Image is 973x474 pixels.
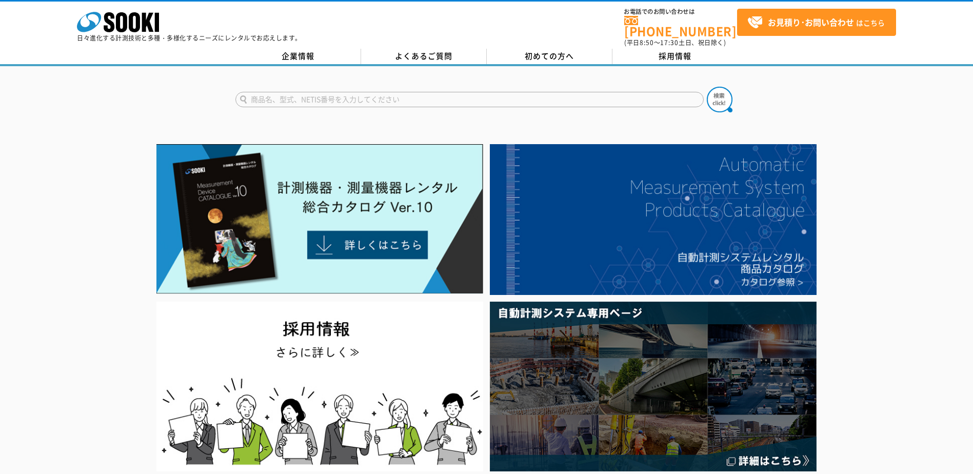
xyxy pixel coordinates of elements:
[624,16,737,37] a: [PHONE_NUMBER]
[156,302,483,471] img: SOOKI recruit
[624,38,726,47] span: (平日 ～ 土日、祝日除く)
[235,49,361,64] a: 企業情報
[707,87,732,112] img: btn_search.png
[660,38,679,47] span: 17:30
[612,49,738,64] a: 採用情報
[747,15,885,30] span: はこちら
[624,9,737,15] span: お電話でのお問い合わせは
[487,49,612,64] a: 初めての方へ
[737,9,896,36] a: お見積り･お問い合わせはこちら
[77,35,302,41] p: 日々進化する計測技術と多種・多様化するニーズにレンタルでお応えします。
[490,144,817,295] img: 自動計測システムカタログ
[768,16,854,28] strong: お見積り･お問い合わせ
[525,50,574,62] span: 初めての方へ
[640,38,654,47] span: 8:50
[490,302,817,471] img: 自動計測システム専用ページ
[361,49,487,64] a: よくあるご質問
[156,144,483,294] img: Catalog Ver10
[235,92,704,107] input: 商品名、型式、NETIS番号を入力してください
